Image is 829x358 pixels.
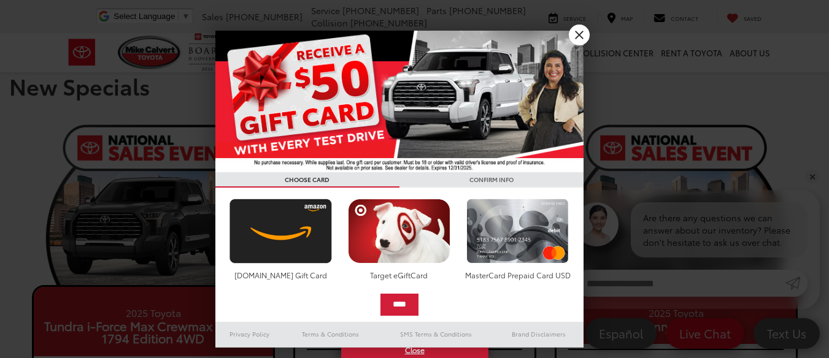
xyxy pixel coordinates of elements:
a: Brand Disclaimers [494,327,584,341]
div: [DOMAIN_NAME] Gift Card [226,270,335,280]
h3: CONFIRM INFO [399,172,584,188]
img: targetcard.png [345,199,453,264]
a: Privacy Policy [215,327,284,341]
a: Terms & Conditions [283,327,377,341]
h3: CHOOSE CARD [215,172,399,188]
img: mastercard.png [463,199,572,264]
div: Target eGiftCard [345,270,453,280]
img: 55838_top_625864.jpg [215,31,584,172]
a: SMS Terms & Conditions [378,327,494,341]
div: MasterCard Prepaid Card USD [463,270,572,280]
img: amazoncard.png [226,199,335,264]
